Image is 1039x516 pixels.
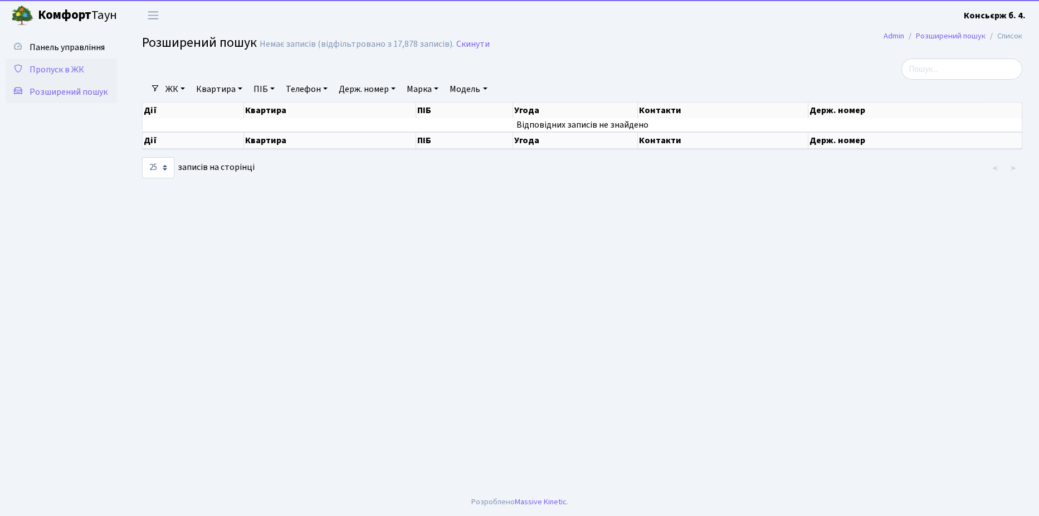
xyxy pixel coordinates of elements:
[901,59,1022,80] input: Пошук...
[445,80,491,99] a: Модель
[808,103,1022,118] th: Держ. номер
[11,4,33,27] img: logo.png
[513,132,638,149] th: Угода
[30,41,105,53] span: Панель управління
[515,496,567,508] a: Massive Kinetic
[244,132,416,149] th: Квартира
[143,118,1022,132] td: Відповідних записів не знайдено
[416,103,513,118] th: ПІБ
[192,80,247,99] a: Квартира
[638,103,809,118] th: Контакти
[38,6,117,25] span: Таун
[638,132,809,149] th: Контакти
[139,6,167,25] button: Переключити навігацію
[513,103,638,118] th: Угода
[249,80,279,99] a: ПІБ
[161,80,189,99] a: ЖК
[143,132,244,149] th: Дії
[808,132,1022,149] th: Держ. номер
[6,81,117,103] a: Розширений пошук
[281,80,332,99] a: Телефон
[916,30,986,42] a: Розширений пошук
[964,9,1026,22] a: Консьєрж б. 4.
[402,80,443,99] a: Марка
[143,103,244,118] th: Дії
[884,30,904,42] a: Admin
[334,80,400,99] a: Держ. номер
[986,30,1022,42] li: Список
[416,132,513,149] th: ПІБ
[30,64,84,76] span: Пропуск в ЖК
[260,39,454,50] div: Немає записів (відфільтровано з 17,878 записів).
[471,496,568,508] div: Розроблено .
[456,39,490,50] a: Скинути
[38,6,91,24] b: Комфорт
[30,86,108,98] span: Розширений пошук
[142,33,257,52] span: Розширений пошук
[6,59,117,81] a: Пропуск в ЖК
[6,36,117,59] a: Панель управління
[244,103,416,118] th: Квартира
[142,157,255,178] label: записів на сторінці
[142,157,174,178] select: записів на сторінці
[867,25,1039,48] nav: breadcrumb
